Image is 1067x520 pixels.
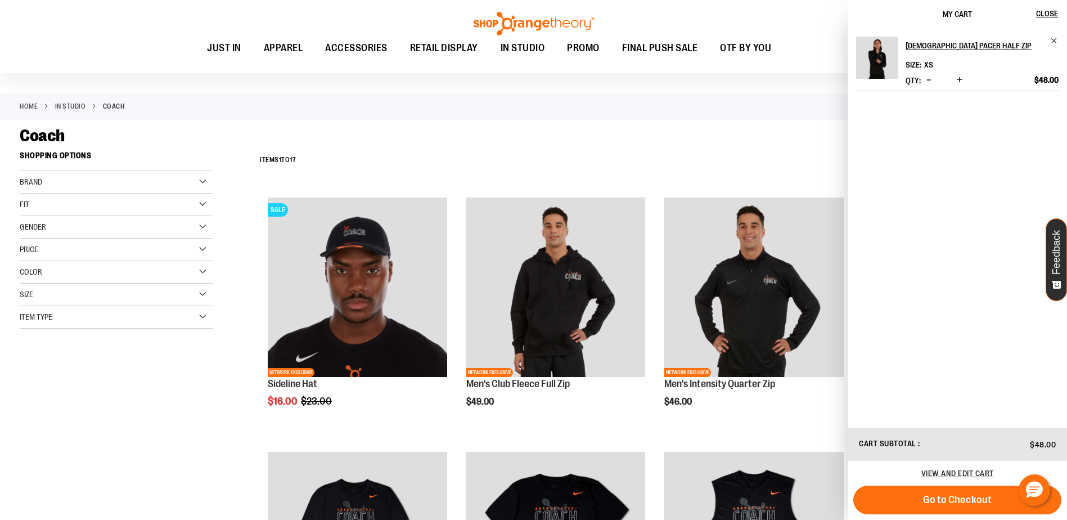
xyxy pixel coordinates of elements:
[268,198,447,376] img: Sideline Hat primary image
[466,397,496,407] span: $49.00
[856,37,898,79] img: Ladies Pacer Half Zip
[664,368,711,377] span: NETWORK EXCLUSIVE
[1030,440,1056,449] span: $48.00
[856,37,1059,91] li: Product
[20,312,52,321] span: Item Type
[720,35,771,61] span: OTF BY YOU
[906,37,1059,55] a: [DEMOGRAPHIC_DATA] Pacer Half Zip
[279,156,282,164] span: 1
[466,378,570,389] a: Men's Club Fleece Full Zip
[906,37,1043,55] h2: [DEMOGRAPHIC_DATA] Pacer Half Zip
[20,200,29,209] span: Fit
[268,198,447,378] a: Sideline Hat primary imageSALENETWORK EXCLUSIVE
[268,203,288,217] span: SALE
[20,177,42,186] span: Brand
[943,10,972,19] span: My Cart
[924,75,934,86] button: Decrease product quantity
[461,192,651,435] div: product
[466,368,513,377] span: NETWORK EXCLUSIVE
[207,35,241,61] span: JUST IN
[664,378,775,389] a: Men's Intensity Quarter Zip
[659,192,849,435] div: product
[954,75,965,86] button: Increase product quantity
[55,101,86,111] a: IN STUDIO
[1051,230,1062,275] span: Feedback
[399,35,489,61] a: RETAIL DISPLAY
[325,35,388,61] span: ACCESSORIES
[410,35,478,61] span: RETAIL DISPLAY
[466,198,645,378] a: OTF Mens Coach FA23 Club Fleece Full Zip - Black primary imageNETWORK EXCLUSIVE
[260,151,296,169] h2: Items to
[253,35,314,61] a: APPAREL
[301,396,334,407] span: $23.00
[664,397,694,407] span: $46.00
[20,222,46,231] span: Gender
[501,35,545,61] span: IN STUDIO
[20,126,65,145] span: Coach
[268,378,317,389] a: Sideline Hat
[664,198,843,376] img: OTF Mens Coach FA23 Intensity Quarter Zip - Black primary image
[853,486,1061,514] button: Go to Checkout
[856,37,898,86] a: Ladies Pacer Half Zip
[20,101,38,111] a: Home
[489,35,556,61] a: IN STUDIO
[906,60,921,69] dt: Size
[1019,474,1050,506] button: Hello, have a question? Let’s chat.
[1034,75,1059,85] span: $48.00
[1050,37,1059,45] a: Remove item
[20,146,213,171] strong: Shopping Options
[1046,218,1067,301] button: Feedback - Show survey
[556,35,611,61] a: PROMO
[611,35,709,61] a: FINAL PUSH SALE
[103,101,125,111] strong: Coach
[262,192,452,435] div: product
[20,267,42,276] span: Color
[859,439,916,448] span: Cart Subtotal
[268,368,314,377] span: NETWORK EXCLUSIVE
[264,35,303,61] span: APPAREL
[196,35,253,61] a: JUST IN
[466,198,645,376] img: OTF Mens Coach FA23 Club Fleece Full Zip - Black primary image
[20,245,38,254] span: Price
[472,12,596,35] img: Shop Orangetheory
[1036,9,1058,18] span: Close
[924,60,933,69] span: XS
[906,76,921,85] label: Qty
[268,396,299,407] span: $16.00
[709,35,782,61] a: OTF BY YOU
[290,156,296,164] span: 17
[622,35,698,61] span: FINAL PUSH SALE
[923,494,992,506] span: Go to Checkout
[921,469,994,478] a: View and edit cart
[664,198,843,378] a: OTF Mens Coach FA23 Intensity Quarter Zip - Black primary imageNETWORK EXCLUSIVE
[567,35,600,61] span: PROMO
[314,35,399,61] a: ACCESSORIES
[20,290,33,299] span: Size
